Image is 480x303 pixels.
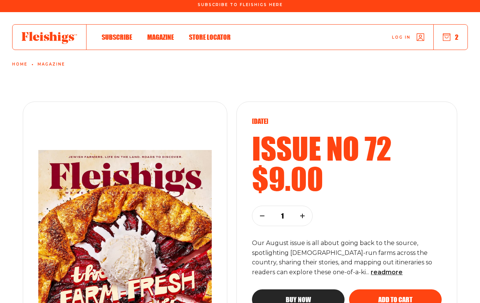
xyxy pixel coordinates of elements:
span: Log in [392,34,411,40]
button: 2 [443,33,458,41]
a: Magazine [147,32,174,42]
span: Subscribe [102,33,132,41]
p: Our August issue is all about going back to the source, spotlighting [DEMOGRAPHIC_DATA]-run farms... [252,238,442,278]
a: Store locator [189,32,231,42]
h2: Issue no 72 [252,133,442,163]
span: read more [371,269,403,276]
a: Log in [392,33,424,41]
span: Store locator [189,33,231,41]
a: Subscribe [102,32,132,42]
span: Magazine [147,33,174,41]
p: 1 [277,212,287,220]
span: Buy now [286,296,311,303]
a: Subscribe To Fleishigs Here [196,3,284,6]
h2: $9.00 [252,163,442,194]
a: Magazine [38,62,65,67]
span: Subscribe To Fleishigs Here [198,3,283,7]
a: Home [12,62,27,67]
p: [DATE] [252,117,442,125]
